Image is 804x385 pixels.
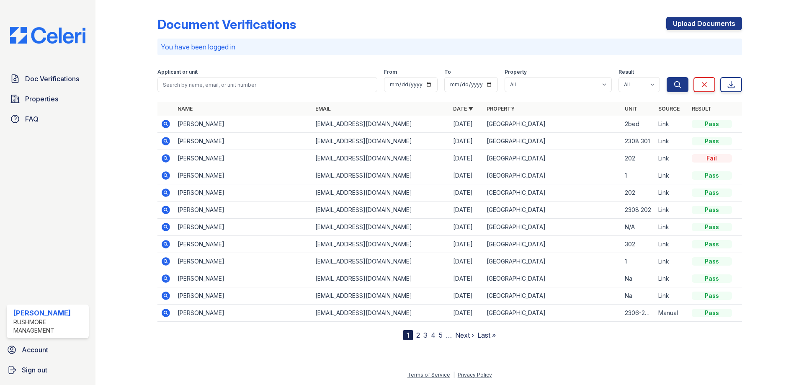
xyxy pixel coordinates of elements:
[450,184,483,202] td: [DATE]
[7,111,89,127] a: FAQ
[658,106,680,112] a: Source
[174,253,312,270] td: [PERSON_NAME]
[174,202,312,219] td: [PERSON_NAME]
[621,236,655,253] td: 302
[3,341,92,358] a: Account
[483,253,621,270] td: [GEOGRAPHIC_DATA]
[618,69,634,75] label: Result
[450,150,483,167] td: [DATE]
[450,116,483,133] td: [DATE]
[483,287,621,305] td: [GEOGRAPHIC_DATA]
[174,184,312,202] td: [PERSON_NAME]
[174,167,312,184] td: [PERSON_NAME]
[483,305,621,322] td: [GEOGRAPHIC_DATA]
[403,330,413,340] div: 1
[450,202,483,219] td: [DATE]
[157,77,377,92] input: Search by name, email, or unit number
[692,223,732,231] div: Pass
[621,202,655,219] td: 2308 202
[692,154,732,163] div: Fail
[312,202,450,219] td: [EMAIL_ADDRESS][DOMAIN_NAME]
[621,116,655,133] td: 2bed
[769,351,796,377] iframe: chat widget
[483,184,621,202] td: [GEOGRAPHIC_DATA]
[458,372,492,378] a: Privacy Policy
[25,74,79,84] span: Doc Verifications
[666,17,742,30] a: Upload Documents
[692,120,732,128] div: Pass
[384,69,397,75] label: From
[655,167,688,184] td: Link
[157,17,296,32] div: Document Verifications
[25,114,39,124] span: FAQ
[621,167,655,184] td: 1
[22,345,48,355] span: Account
[692,206,732,214] div: Pass
[312,305,450,322] td: [EMAIL_ADDRESS][DOMAIN_NAME]
[483,270,621,287] td: [GEOGRAPHIC_DATA]
[13,318,85,335] div: Rushmore Management
[450,305,483,322] td: [DATE]
[157,69,198,75] label: Applicant or unit
[450,253,483,270] td: [DATE]
[174,305,312,322] td: [PERSON_NAME]
[315,106,331,112] a: Email
[483,116,621,133] td: [GEOGRAPHIC_DATA]
[655,184,688,202] td: Link
[483,167,621,184] td: [GEOGRAPHIC_DATA]
[3,27,92,44] img: CE_Logo_Blue-a8612792a0a2168367f1c8372b55b34899dd931a85d93a1a3d3e32e68fde9ad4.png
[483,219,621,236] td: [GEOGRAPHIC_DATA]
[312,133,450,150] td: [EMAIL_ADDRESS][DOMAIN_NAME]
[450,236,483,253] td: [DATE]
[621,219,655,236] td: N/A
[483,150,621,167] td: [GEOGRAPHIC_DATA]
[621,305,655,322] td: 2306-204
[312,150,450,167] td: [EMAIL_ADDRESS][DOMAIN_NAME]
[22,365,47,375] span: Sign out
[655,133,688,150] td: Link
[444,69,451,75] label: To
[416,331,420,339] a: 2
[446,330,452,340] span: …
[3,362,92,378] a: Sign out
[312,253,450,270] td: [EMAIL_ADDRESS][DOMAIN_NAME]
[692,257,732,266] div: Pass
[453,372,455,378] div: |
[505,69,527,75] label: Property
[450,287,483,305] td: [DATE]
[161,42,739,52] p: You have been logged in
[312,116,450,133] td: [EMAIL_ADDRESS][DOMAIN_NAME]
[692,292,732,300] div: Pass
[450,270,483,287] td: [DATE]
[312,219,450,236] td: [EMAIL_ADDRESS][DOMAIN_NAME]
[174,236,312,253] td: [PERSON_NAME]
[692,240,732,248] div: Pass
[450,133,483,150] td: [DATE]
[174,116,312,133] td: [PERSON_NAME]
[477,331,496,339] a: Last »
[178,106,193,112] a: Name
[7,90,89,107] a: Properties
[692,274,732,283] div: Pass
[655,116,688,133] td: Link
[450,167,483,184] td: [DATE]
[407,372,450,378] a: Terms of Service
[487,106,515,112] a: Property
[692,106,711,112] a: Result
[692,171,732,180] div: Pass
[692,309,732,317] div: Pass
[621,287,655,305] td: Na
[312,270,450,287] td: [EMAIL_ADDRESS][DOMAIN_NAME]
[483,133,621,150] td: [GEOGRAPHIC_DATA]
[621,270,655,287] td: Na
[174,287,312,305] td: [PERSON_NAME]
[25,94,58,104] span: Properties
[312,167,450,184] td: [EMAIL_ADDRESS][DOMAIN_NAME]
[655,305,688,322] td: Manual
[450,219,483,236] td: [DATE]
[621,150,655,167] td: 202
[655,236,688,253] td: Link
[655,270,688,287] td: Link
[312,184,450,202] td: [EMAIL_ADDRESS][DOMAIN_NAME]
[655,150,688,167] td: Link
